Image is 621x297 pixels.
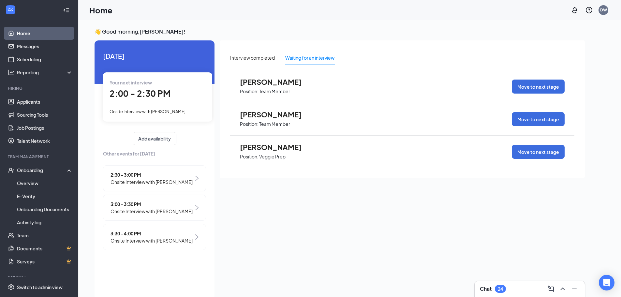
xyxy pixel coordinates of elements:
[110,109,185,114] span: Onsite Interview with [PERSON_NAME]
[17,121,73,134] a: Job Postings
[240,154,259,160] p: Position:
[17,108,73,121] a: Sourcing Tools
[17,95,73,108] a: Applicants
[512,145,565,159] button: Move to next stage
[559,285,567,293] svg: ChevronUp
[103,150,206,157] span: Other events for [DATE]
[259,88,290,95] p: Team Member
[17,229,73,242] a: Team
[240,88,259,95] p: Position:
[240,110,312,119] span: [PERSON_NAME]
[585,6,593,14] svg: QuestionInfo
[8,69,14,76] svg: Analysis
[89,5,112,16] h1: Home
[111,200,193,208] span: 3:00 - 3:30 PM
[17,167,67,173] div: Onboarding
[8,284,14,290] svg: Settings
[17,284,63,290] div: Switch to admin view
[111,178,193,186] span: Onsite Interview with [PERSON_NAME]
[17,27,73,40] a: Home
[17,134,73,147] a: Talent Network
[599,275,614,290] div: Open Intercom Messenger
[547,285,555,293] svg: ComposeMessage
[557,284,568,294] button: ChevronUp
[111,237,193,244] span: Onsite Interview with [PERSON_NAME]
[546,284,556,294] button: ComposeMessage
[240,121,259,127] p: Position:
[570,285,578,293] svg: Minimize
[111,208,193,215] span: Onsite Interview with [PERSON_NAME]
[259,121,290,127] p: Team Member
[17,255,73,268] a: SurveysCrown
[8,167,14,173] svg: UserCheck
[95,28,585,35] h3: 👋 Good morning, [PERSON_NAME] !
[7,7,14,13] svg: WorkstreamLogo
[230,54,275,61] div: Interview completed
[512,112,565,126] button: Move to next stage
[17,69,73,76] div: Reporting
[569,284,580,294] button: Minimize
[63,7,69,13] svg: Collapse
[240,78,312,86] span: [PERSON_NAME]
[480,285,492,292] h3: Chat
[240,143,312,151] span: [PERSON_NAME]
[103,51,206,61] span: [DATE]
[8,154,71,159] div: Team Management
[498,286,503,292] div: 24
[285,54,334,61] div: Waiting for an interview
[8,275,71,280] div: Payroll
[17,40,73,53] a: Messages
[8,85,71,91] div: Hiring
[17,216,73,229] a: Activity log
[571,6,579,14] svg: Notifications
[111,171,193,178] span: 2:30 - 3:00 PM
[600,7,607,13] div: DW
[17,203,73,216] a: Onboarding Documents
[17,190,73,203] a: E-Verify
[133,132,176,145] button: Add availability
[110,80,152,85] span: Your next interview
[110,88,170,99] span: 2:00 - 2:30 PM
[111,230,193,237] span: 3:30 - 4:00 PM
[17,53,73,66] a: Scheduling
[512,80,565,94] button: Move to next stage
[17,242,73,255] a: DocumentsCrown
[17,177,73,190] a: Overview
[259,154,286,160] p: Veggie Prep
